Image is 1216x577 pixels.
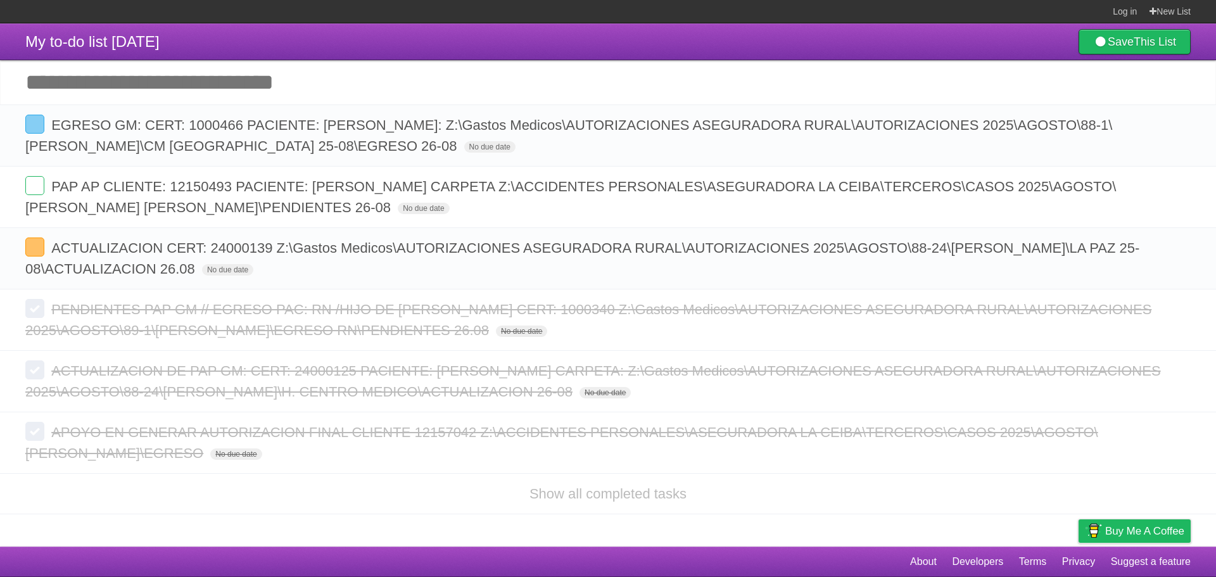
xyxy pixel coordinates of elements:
a: SaveThis List [1079,29,1191,54]
a: Suggest a feature [1111,550,1191,574]
span: No due date [398,203,449,214]
label: Done [25,115,44,134]
a: Terms [1019,550,1047,574]
label: Done [25,299,44,318]
span: No due date [464,141,516,153]
label: Done [25,238,44,257]
img: Buy me a coffee [1085,520,1102,542]
a: About [910,550,937,574]
span: No due date [496,326,547,337]
span: No due date [579,387,631,398]
span: ACTUALIZACION DE PAP GM: CERT: 24000125 PACIENTE: [PERSON_NAME] CARPETA: Z:\Gastos Medicos\AUTORI... [25,363,1161,400]
span: ACTUALIZACION CERT: 24000139 Z:\Gastos Medicos\AUTORIZACIONES ASEGURADORA RURAL\AUTORIZACIONES 20... [25,240,1139,277]
a: Buy me a coffee [1079,519,1191,543]
b: This List [1134,35,1176,48]
span: No due date [202,264,253,276]
span: Buy me a coffee [1105,520,1184,542]
label: Done [25,360,44,379]
span: APOYO EN GENERAR AUTORIZACION FINAL CLIENTE 12157042 Z:\ACCIDENTES PERSONALES\ASEGURADORA LA CEIB... [25,424,1098,461]
span: PENDIENTES PAP GM // EGRESO PAC: RN /HIJO DE [PERSON_NAME] CERT: 1000340 Z:\Gastos Medicos\AUTORI... [25,301,1151,338]
span: PAP AP CLIENTE: 12150493 PACIENTE: [PERSON_NAME] CARPETA Z:\ACCIDENTES PERSONALES\ASEGURADORA LA ... [25,179,1116,215]
label: Done [25,176,44,195]
a: Developers [952,550,1003,574]
label: Done [25,422,44,441]
a: Privacy [1062,550,1095,574]
span: My to-do list [DATE] [25,33,160,50]
span: No due date [210,448,262,460]
a: Show all completed tasks [529,486,687,502]
span: EGRESO GM: CERT: 1000466 PACIENTE: [PERSON_NAME]: Z:\Gastos Medicos\AUTORIZACIONES ASEGURADORA RU... [25,117,1112,154]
